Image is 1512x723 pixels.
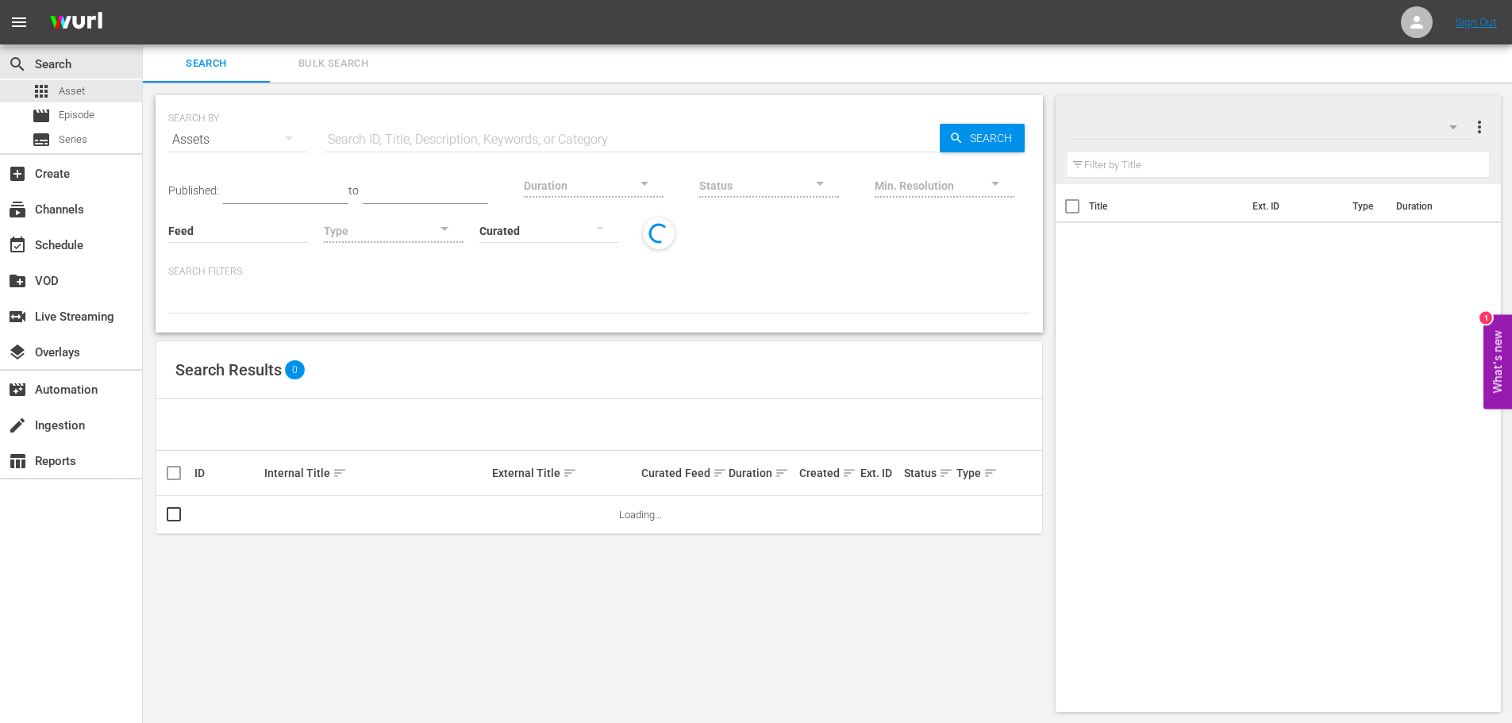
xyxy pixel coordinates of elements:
span: Series [59,132,87,148]
span: Episode [59,107,94,123]
span: 0 [285,360,305,379]
span: Asset [32,82,51,101]
span: Search [964,124,1025,152]
th: Ext. ID [1243,184,1344,229]
span: Channels [8,200,27,219]
span: to [348,184,359,197]
div: Curated [641,467,680,479]
span: sort [939,466,953,480]
span: Reports [8,452,27,471]
span: Create [8,164,27,183]
a: Sign Out [1456,16,1497,29]
div: Status [904,463,952,483]
div: Feed [685,463,724,483]
span: Search Results [175,360,282,379]
span: Overlays [8,343,27,362]
span: Search [152,55,260,73]
div: ID [194,467,260,479]
div: Internal Title [264,463,487,483]
span: Bulk Search [279,55,387,73]
span: Loading... [619,509,662,521]
span: Schedule [8,236,27,255]
img: ans4CAIJ8jUAAAAAAAAAAAAAAAAAAAAAAAAgQb4GAAAAAAAAAAAAAAAAAAAAAAAAJMjXAAAAAAAAAAAAAAAAAAAAAAAAgAT5G... [38,4,114,41]
th: Title [1089,184,1243,229]
div: Type [956,463,987,483]
th: Duration [1387,184,1482,229]
span: sort [563,466,577,480]
span: sort [713,466,727,480]
p: Search Filters: [168,265,1030,279]
span: Asset [59,83,85,99]
span: menu [10,13,29,32]
span: sort [333,466,347,480]
th: Type [1343,184,1387,229]
div: Ext. ID [860,467,899,479]
div: Duration [729,463,794,483]
button: more_vert [1470,108,1489,146]
span: Episode [32,106,51,125]
span: Series [32,130,51,149]
div: External Title [492,463,637,483]
span: sort [775,466,789,480]
span: more_vert [1470,117,1489,137]
span: Automation [8,380,27,399]
span: Search [8,55,27,74]
span: Published: [168,184,219,197]
span: sort [842,466,856,480]
div: 1 [1479,311,1492,324]
button: Open Feedback Widget [1483,314,1512,409]
span: sort [983,466,998,480]
span: VOD [8,271,27,290]
button: Search [940,124,1025,152]
span: Live Streaming [8,307,27,326]
span: Ingestion [8,416,27,435]
div: Assets [168,117,308,162]
div: Created [799,463,856,483]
